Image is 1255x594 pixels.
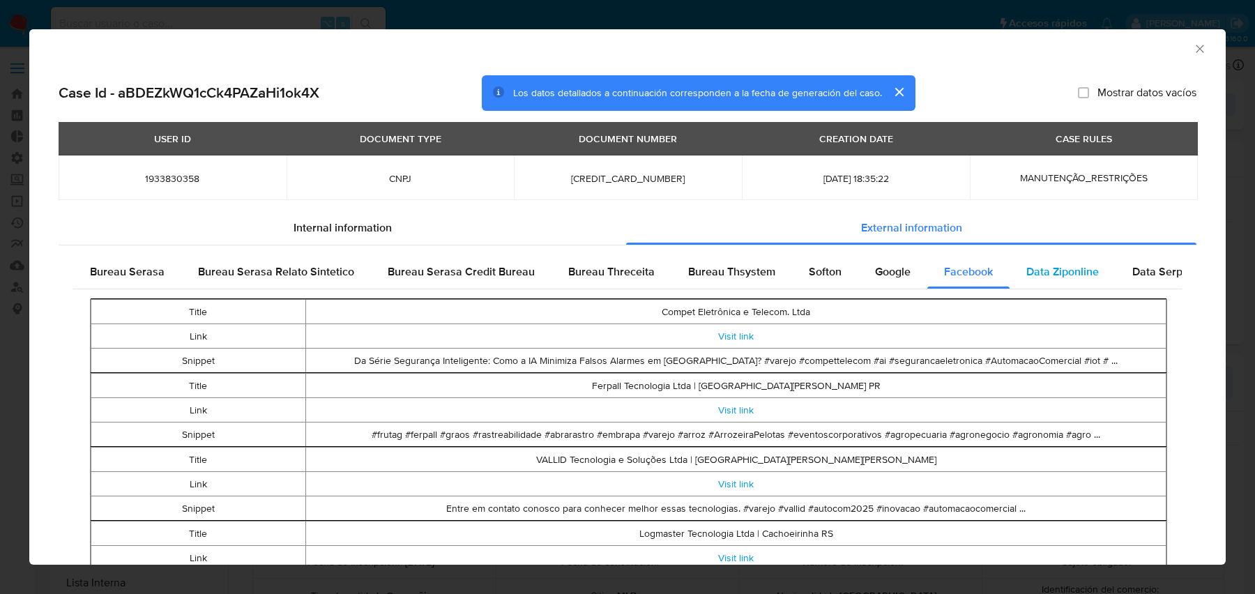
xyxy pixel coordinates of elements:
[306,496,1166,521] td: Entre em contato conosco para conhecer melhor essas tecnologias. #varejo #vallid #autocom2025 #in...
[944,264,993,280] span: Facebook
[861,220,962,236] span: External information
[811,127,902,151] div: CREATION DATE
[91,546,305,570] td: Link
[90,264,165,280] span: Bureau Serasa
[91,448,305,472] td: Title
[91,324,305,349] td: Link
[306,422,1166,447] td: #frutag #ferpall #graos #rastreabilidade #abrarastro #embrapa #varejo #arroz #ArrozeiraPelotas #e...
[306,448,1166,472] td: VALLID Tecnologia e Soluções Ltda | [GEOGRAPHIC_DATA][PERSON_NAME][PERSON_NAME]
[1078,87,1089,98] input: Mostrar datos vacíos
[91,521,305,546] td: Title
[306,300,1166,324] td: Compet Eletrônica e Telecom. Ltda
[59,211,1196,245] div: Detailed info
[1047,127,1120,151] div: CASE RULES
[531,172,725,185] span: [CREDIT_CARD_NUMBER]
[759,172,953,185] span: [DATE] 18:35:22
[303,172,498,185] span: CNPJ
[1132,264,1206,280] span: Data Serpro Pf
[688,264,775,280] span: Bureau Thsystem
[73,255,1182,289] div: Detailed external info
[306,521,1166,546] td: Logmaster Tecnologia Ltda | Cachoeirinha RS
[91,472,305,496] td: Link
[718,403,754,417] a: Visit link
[91,422,305,447] td: Snippet
[882,75,915,109] button: cerrar
[1026,264,1099,280] span: Data Ziponline
[91,496,305,521] td: Snippet
[1097,86,1196,100] span: Mostrar datos vacíos
[718,329,754,343] a: Visit link
[809,264,842,280] span: Softon
[875,264,911,280] span: Google
[1020,171,1148,185] span: MANUTENÇÃO_RESTRIÇÕES
[351,127,450,151] div: DOCUMENT TYPE
[568,264,655,280] span: Bureau Threceita
[570,127,685,151] div: DOCUMENT NUMBER
[718,551,754,565] a: Visit link
[146,127,199,151] div: USER ID
[1193,42,1205,54] button: Cerrar ventana
[513,86,882,100] span: Los datos detallados a continuación corresponden a la fecha de generación del caso.
[198,264,354,280] span: Bureau Serasa Relato Sintetico
[91,398,305,422] td: Link
[91,300,305,324] td: Title
[718,477,754,491] a: Visit link
[75,172,270,185] span: 1933830358
[91,374,305,398] td: Title
[91,349,305,373] td: Snippet
[306,349,1166,373] td: Da Série Segurança Inteligente: Como a IA Minimiza Falsos Alarmes em [GEOGRAPHIC_DATA]? #varejo #...
[29,29,1226,565] div: closure-recommendation-modal
[294,220,392,236] span: Internal information
[306,374,1166,398] td: Ferpall Tecnologia Ltda | [GEOGRAPHIC_DATA][PERSON_NAME] PR
[59,84,319,102] h2: Case Id - aBDEZkWQ1cCk4PAZaHi1ok4X
[388,264,535,280] span: Bureau Serasa Credit Bureau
